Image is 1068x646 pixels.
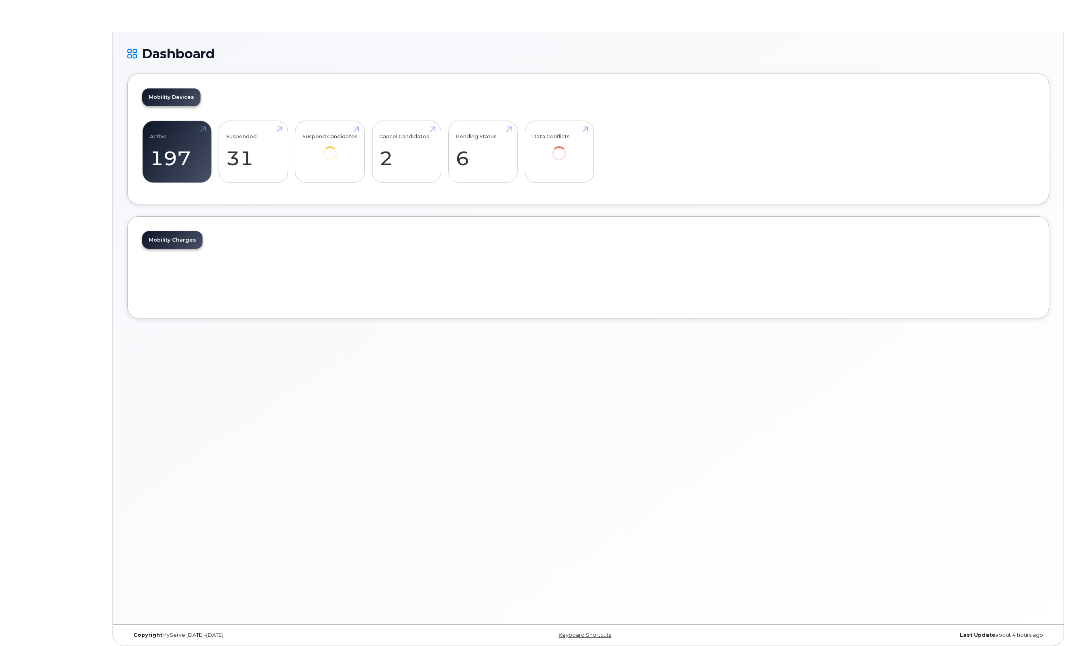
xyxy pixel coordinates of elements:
div: about 4 hours ago [742,632,1049,638]
a: Mobility Charges [142,231,203,249]
a: Active 197 [150,125,204,178]
a: Keyboard Shortcuts [559,632,611,638]
a: Pending Status 6 [456,125,510,178]
h1: Dashboard [127,47,1049,61]
a: Cancel Candidates 2 [379,125,434,178]
a: Suspend Candidates [303,125,358,172]
a: Mobility Devices [142,88,201,106]
a: Suspended 31 [226,125,280,178]
strong: Last Update [960,632,995,638]
strong: Copyright [133,632,162,638]
div: MyServe [DATE]–[DATE] [127,632,435,638]
a: Data Conflicts [532,125,586,172]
